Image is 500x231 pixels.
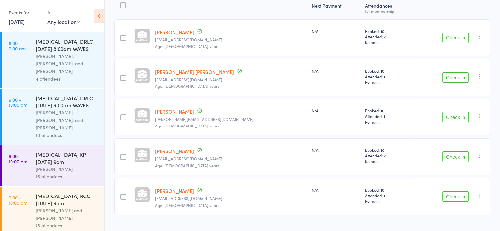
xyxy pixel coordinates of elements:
time: 9:00 - 10:00 am [9,195,27,205]
a: [PERSON_NAME] [155,187,194,194]
span: Age: [DEMOGRAPHIC_DATA] years [155,123,219,128]
small: goudi.haggar53@gmail.com [155,77,306,82]
a: [PERSON_NAME] [155,29,194,35]
div: Any location [47,18,80,25]
div: At [47,7,80,18]
div: N/A [312,108,359,113]
div: [MEDICAL_DATA] RCC [DATE] 9am [36,192,99,207]
small: elisabethfknight@gmail.com [155,156,306,161]
span: Remain: [365,79,411,85]
a: 9:00 -10:00 am[MEDICAL_DATA] KP [DATE] 9am[PERSON_NAME]16 attendees [2,145,104,186]
a: [DATE] [9,18,25,25]
span: - [379,79,381,85]
span: Remain: [365,119,411,125]
span: Age: [DEMOGRAPHIC_DATA] years [155,43,219,49]
button: Check in [442,112,469,122]
a: [PERSON_NAME] [PERSON_NAME] [155,68,234,75]
span: Attended: 1 [365,113,411,119]
span: Attended: 1 [365,74,411,79]
span: Booked: 10 [365,108,411,113]
span: Age: [DEMOGRAPHIC_DATA] years [155,202,219,208]
div: N/A [312,147,359,153]
div: [MEDICAL_DATA] DRLC [DATE] 9:00am WAVES [36,94,99,109]
time: 8:00 - 9:00 am [9,40,26,51]
span: Attended: 2 [365,153,411,158]
span: Booked: 10 [365,28,411,34]
span: Booked: 10 [365,147,411,153]
small: helen@aharvey.net [155,117,306,122]
span: Booked: 10 [365,187,411,193]
small: zabow@bigpond.com [155,196,306,201]
span: Remain: [365,198,411,204]
span: - [379,158,381,164]
a: 8:00 -9:00 am[MEDICAL_DATA] DRLC [DATE] 8:00am WAVES[PERSON_NAME], [PERSON_NAME], and [PERSON_NAM... [2,32,104,88]
span: Remain: [365,39,411,45]
div: [MEDICAL_DATA] DRLC [DATE] 8:00am WAVES [36,38,99,52]
span: Age: [DEMOGRAPHIC_DATA] years [155,163,219,168]
span: Remain: [365,158,411,164]
div: [PERSON_NAME] [36,165,99,173]
div: N/A [312,68,359,74]
time: 9:00 - 10:00 am [9,153,27,164]
div: [MEDICAL_DATA] KP [DATE] 9am [36,151,99,165]
button: Check in [442,191,469,202]
a: 9:00 -10:00 am[MEDICAL_DATA] DRLC [DATE] 9:00am WAVES[PERSON_NAME], [PERSON_NAME], and [PERSON_NA... [2,89,104,145]
div: for membership [365,9,411,13]
a: [PERSON_NAME] [155,148,194,154]
button: Check in [442,33,469,43]
span: Attended: 1 [365,193,411,198]
button: Check in [442,72,469,83]
div: 15 attendees [36,222,99,229]
span: - [379,39,381,45]
a: [PERSON_NAME] [155,108,194,115]
span: Attended: 2 [365,34,411,39]
div: 10 attendees [36,131,99,139]
small: ktc1266@hotmail.com [155,37,306,42]
span: - [379,198,381,204]
span: - [379,119,381,125]
time: 9:00 - 10:00 am [9,97,27,107]
div: Events for [9,7,41,18]
div: [PERSON_NAME], [PERSON_NAME], and [PERSON_NAME] [36,52,99,75]
div: [PERSON_NAME] and [PERSON_NAME] [36,207,99,222]
div: 16 attendees [36,173,99,180]
div: N/A [312,28,359,34]
div: N/A [312,187,359,193]
button: Check in [442,151,469,162]
span: Booked: 10 [365,68,411,74]
span: Age: [DEMOGRAPHIC_DATA] years [155,83,219,89]
div: [PERSON_NAME], [PERSON_NAME], and [PERSON_NAME] [36,109,99,131]
div: 4 attendees [36,75,99,82]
